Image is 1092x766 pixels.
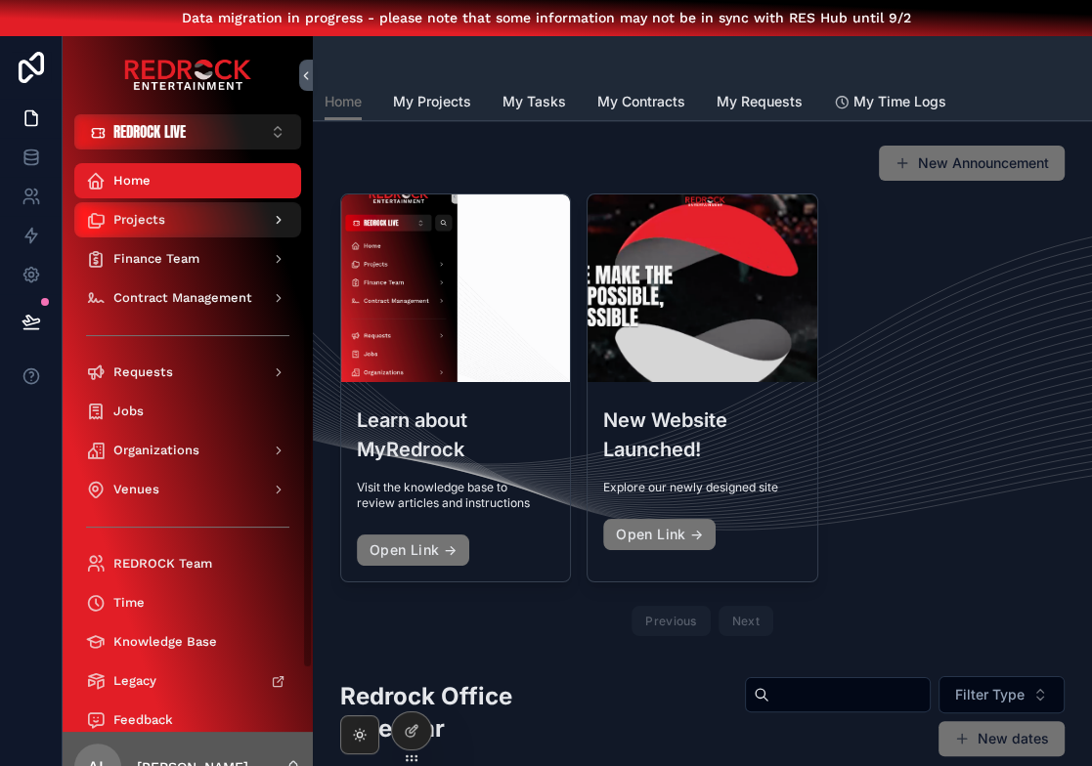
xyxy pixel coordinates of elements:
[74,241,301,277] a: Finance Team
[340,680,612,745] h2: Redrock Office Calendar
[113,212,165,228] span: Projects
[834,84,946,123] a: My Time Logs
[113,673,156,689] span: Legacy
[74,585,301,620] a: Time
[588,194,816,382] div: Screenshot-2025-08-19-at-10.28.09-AM.png
[603,480,801,495] span: Explore our newly designed site
[357,405,554,464] h3: Learn about MyRedrock
[113,173,151,189] span: Home
[113,482,159,497] span: Venues
[124,60,251,91] img: App logo
[74,472,301,507] a: Venues
[74,163,301,198] a: Home
[853,92,946,111] span: My Time Logs
[74,433,301,468] a: Organizations
[357,534,469,566] a: Open Link →
[597,84,685,123] a: My Contracts
[341,194,570,382] div: Screenshot-2025-08-19-at-2.09.49-PM.png
[939,721,1065,756] button: New dates
[717,92,803,111] span: My Requests
[587,193,817,582] a: New Website Launched!Explore our newly designed siteOpen Link →
[74,702,301,738] a: Feedback
[74,624,301,660] a: Knowledge Base
[74,546,301,581] a: REDROCK Team
[113,712,173,728] span: Feedback
[113,556,212,572] span: REDROCK Team
[63,149,313,732] div: scrollable content
[74,114,301,149] button: Select Button
[113,122,186,142] span: REDROCK LIVE
[393,92,471,111] span: My Projects
[113,443,199,458] span: Organizations
[325,84,362,121] a: Home
[113,251,199,267] span: Finance Team
[597,92,685,111] span: My Contracts
[113,595,145,611] span: Time
[74,663,301,699] a: Legacy
[879,146,1065,181] button: New Announcement
[74,394,301,429] a: Jobs
[955,685,1025,704] span: Filter Type
[74,280,301,316] a: Contract Management
[113,290,252,306] span: Contract Management
[357,480,554,511] span: Visit the knowledge base to review articles and instructions
[74,202,301,237] a: Projects
[393,84,471,123] a: My Projects
[340,193,571,582] a: Learn about MyRedrockVisit the knowledge base to review articles and instructionsOpen Link →
[113,364,173,380] span: Requests
[939,676,1065,713] button: Select Button
[502,84,566,123] a: My Tasks
[113,634,217,650] span: Knowledge Base
[325,92,362,111] span: Home
[74,355,301,390] a: Requests
[502,92,566,111] span: My Tasks
[717,84,803,123] a: My Requests
[603,519,716,550] a: Open Link →
[113,404,144,419] span: Jobs
[603,405,801,464] h3: New Website Launched!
